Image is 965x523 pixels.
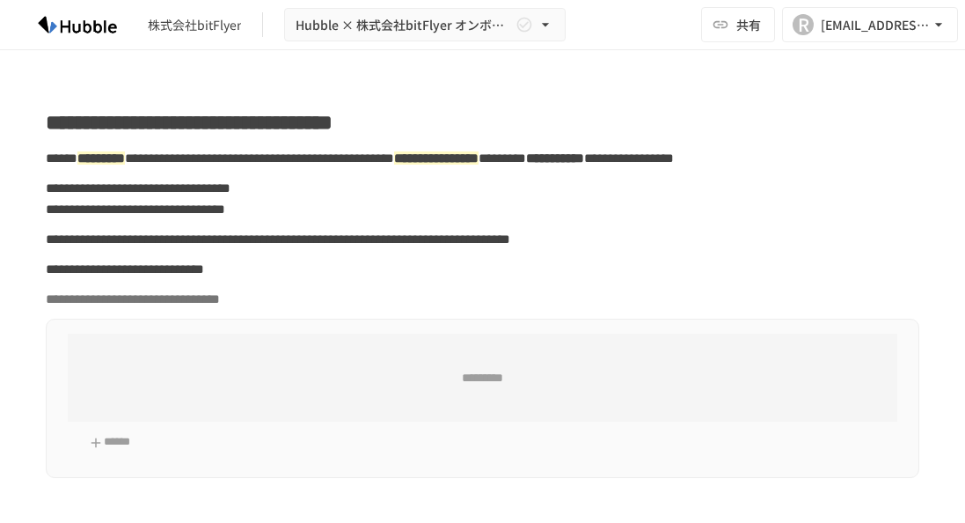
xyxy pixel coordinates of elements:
span: 共有 [736,15,761,34]
span: Hubble × 株式会社bitFlyer オンボーディングプロジェクト [296,14,512,36]
div: [EMAIL_ADDRESS][DOMAIN_NAME] [821,14,930,36]
div: R [793,14,814,35]
img: HzDRNkGCf7KYO4GfwKnzITak6oVsp5RHeZBEM1dQFiQ [21,11,134,39]
div: 株式会社bitFlyer [148,16,241,34]
button: 共有 [701,7,775,42]
button: R[EMAIL_ADDRESS][DOMAIN_NAME] [782,7,958,42]
button: Hubble × 株式会社bitFlyer オンボーディングプロジェクト [284,8,566,42]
